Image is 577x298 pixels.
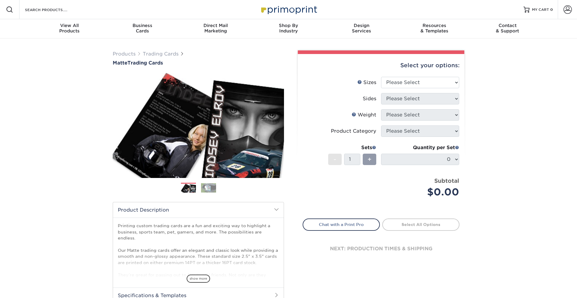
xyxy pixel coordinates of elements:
span: + [368,155,371,164]
a: BusinessCards [106,19,179,38]
a: Shop ByIndustry [252,19,325,38]
a: Select All Options [382,218,459,230]
a: Resources& Templates [398,19,471,38]
div: Sizes [357,79,376,86]
a: DesignServices [325,19,398,38]
span: Design [325,23,398,28]
span: Contact [471,23,544,28]
div: Quantity per Set [381,144,459,151]
span: show more [187,275,210,283]
span: Direct Mail [179,23,252,28]
h1: Trading Cards [113,60,284,66]
div: $0.00 [386,185,459,199]
div: Products [33,23,106,34]
span: 0 [550,8,553,12]
div: Services [325,23,398,34]
a: Chat with a Print Pro [303,218,380,230]
a: Direct MailMarketing [179,19,252,38]
span: View All [33,23,106,28]
span: Matte [113,60,127,66]
img: Primoprint [258,3,319,16]
img: Matte 01 [113,66,284,185]
a: Trading Cards [143,51,179,57]
span: Shop By [252,23,325,28]
div: Product Category [331,128,376,135]
a: View AllProducts [33,19,106,38]
div: next: production times & shipping [303,231,459,267]
div: Cards [106,23,179,34]
strong: Subtotal [434,177,459,184]
a: Contact& Support [471,19,544,38]
h2: Product Description [113,202,284,218]
div: Sides [363,95,376,102]
span: Business [106,23,179,28]
img: Trading Cards 01 [181,183,196,194]
div: & Templates [398,23,471,34]
div: Sets [328,144,376,151]
img: Trading Cards 02 [201,183,216,192]
input: SEARCH PRODUCTS..... [24,6,83,13]
a: Products [113,51,136,57]
div: & Support [471,23,544,34]
div: Weight [352,111,376,119]
span: - [334,155,336,164]
div: Select your options: [303,54,459,77]
div: Marketing [179,23,252,34]
span: Resources [398,23,471,28]
a: MatteTrading Cards [113,60,284,66]
div: Industry [252,23,325,34]
span: MY CART [532,7,549,12]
